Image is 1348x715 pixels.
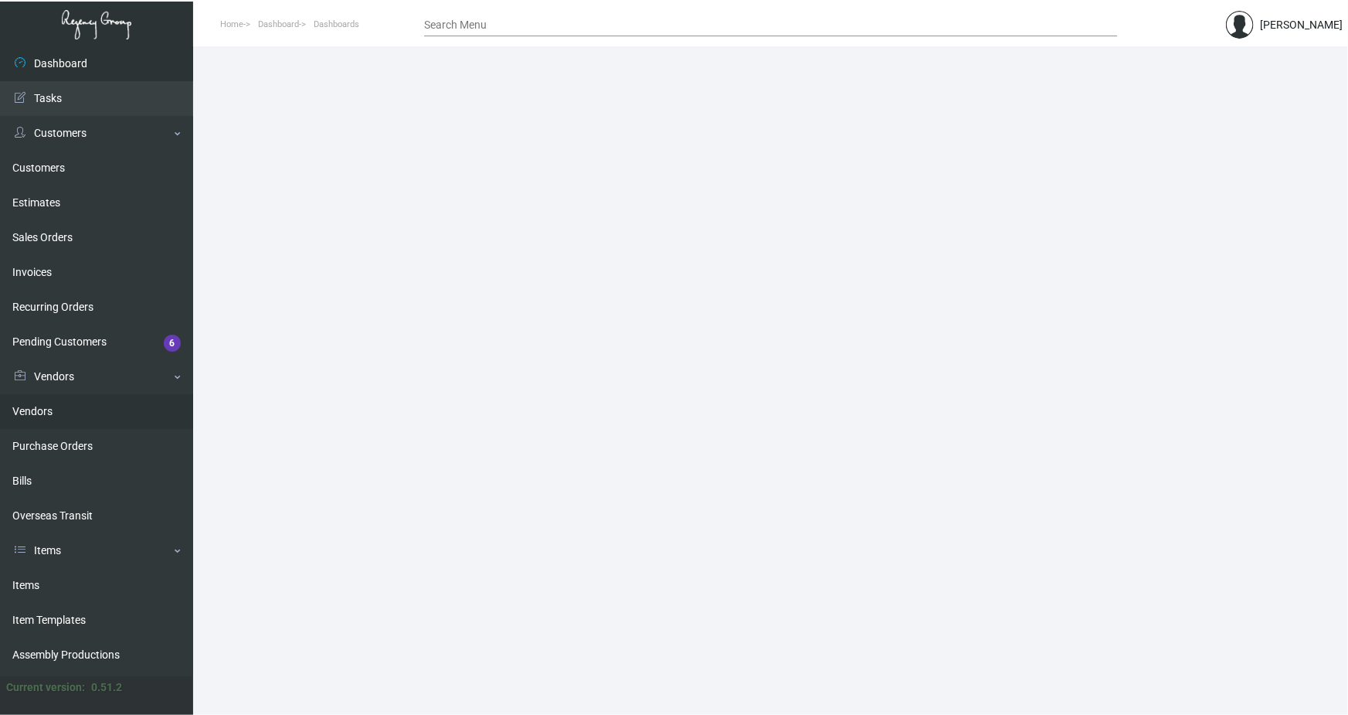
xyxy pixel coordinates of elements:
div: [PERSON_NAME] [1260,17,1343,33]
span: Dashboards [314,19,359,29]
img: admin@bootstrapmaster.com [1226,11,1254,39]
span: Dashboard [258,19,299,29]
div: Current version: [6,679,85,696]
span: Home [220,19,243,29]
div: 0.51.2 [91,679,122,696]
